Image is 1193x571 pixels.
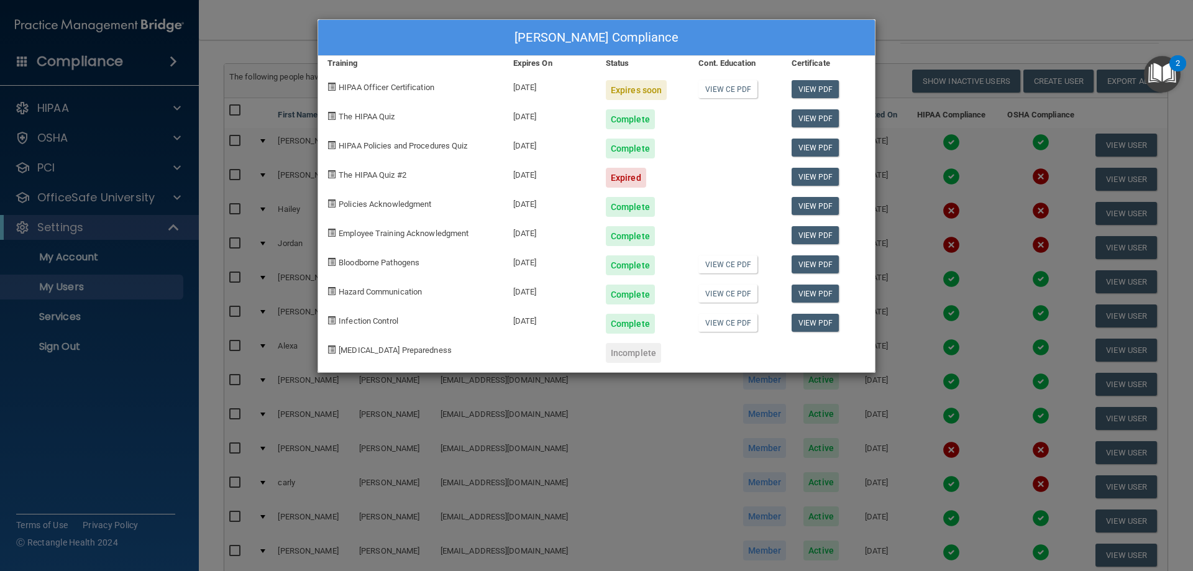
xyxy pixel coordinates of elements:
div: 2 [1176,63,1180,80]
div: [DATE] [504,246,596,275]
div: [DATE] [504,158,596,188]
div: [DATE] [504,217,596,246]
a: View PDF [792,255,839,273]
span: HIPAA Officer Certification [339,83,434,92]
div: Incomplete [606,343,661,363]
a: View PDF [792,80,839,98]
div: Certificate [782,56,875,71]
span: Bloodborne Pathogens [339,258,419,267]
div: [DATE] [504,100,596,129]
a: View CE PDF [698,285,757,303]
a: View PDF [792,226,839,244]
div: Expires soon [606,80,667,100]
div: [DATE] [504,129,596,158]
a: View CE PDF [698,255,757,273]
a: View PDF [792,139,839,157]
span: Hazard Communication [339,287,422,296]
div: [DATE] [504,304,596,334]
span: The HIPAA Quiz #2 [339,170,406,180]
span: The HIPAA Quiz [339,112,395,121]
div: Complete [606,197,655,217]
a: View PDF [792,197,839,215]
span: Policies Acknowledgment [339,199,431,209]
a: View CE PDF [698,314,757,332]
span: [MEDICAL_DATA] Preparedness [339,345,452,355]
div: Complete [606,314,655,334]
a: View PDF [792,109,839,127]
div: Complete [606,285,655,304]
div: Complete [606,226,655,246]
span: Infection Control [339,316,398,326]
div: Status [596,56,689,71]
div: Expired [606,168,646,188]
div: [PERSON_NAME] Compliance [318,20,875,56]
div: [DATE] [504,188,596,217]
span: Employee Training Acknowledgment [339,229,469,238]
a: View CE PDF [698,80,757,98]
div: [DATE] [504,71,596,100]
div: Training [318,56,504,71]
div: Complete [606,109,655,129]
div: Expires On [504,56,596,71]
div: Cont. Education [689,56,782,71]
a: View PDF [792,314,839,332]
span: HIPAA Policies and Procedures Quiz [339,141,467,150]
button: Open Resource Center, 2 new notifications [1144,56,1181,93]
a: View PDF [792,168,839,186]
div: [DATE] [504,275,596,304]
div: Complete [606,139,655,158]
div: Complete [606,255,655,275]
a: View PDF [792,285,839,303]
